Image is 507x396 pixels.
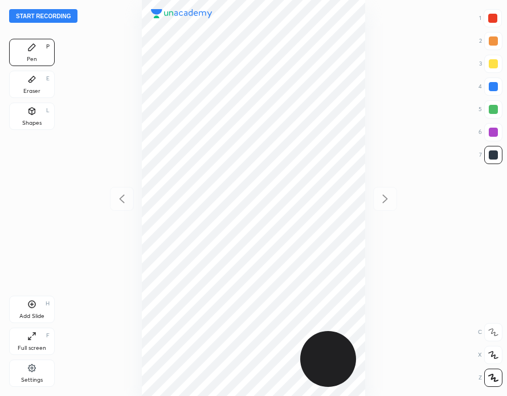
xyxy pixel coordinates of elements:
button: Start recording [9,9,77,23]
div: Full screen [18,345,46,351]
div: L [46,108,50,113]
div: 1 [479,9,502,27]
div: 5 [479,100,502,119]
div: Add Slide [19,313,44,319]
div: Pen [27,56,37,62]
div: Z [479,369,502,387]
div: F [46,333,50,338]
div: 2 [479,32,502,50]
div: 4 [479,77,502,96]
div: Eraser [23,88,40,94]
div: H [46,301,50,307]
img: logo.38c385cc.svg [151,9,212,18]
div: C [478,323,502,341]
div: 3 [479,55,502,73]
div: Settings [21,377,43,383]
div: 7 [479,146,502,164]
div: E [46,76,50,81]
div: P [46,44,50,50]
div: 6 [479,123,502,141]
div: X [478,346,502,364]
div: Shapes [22,120,42,126]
